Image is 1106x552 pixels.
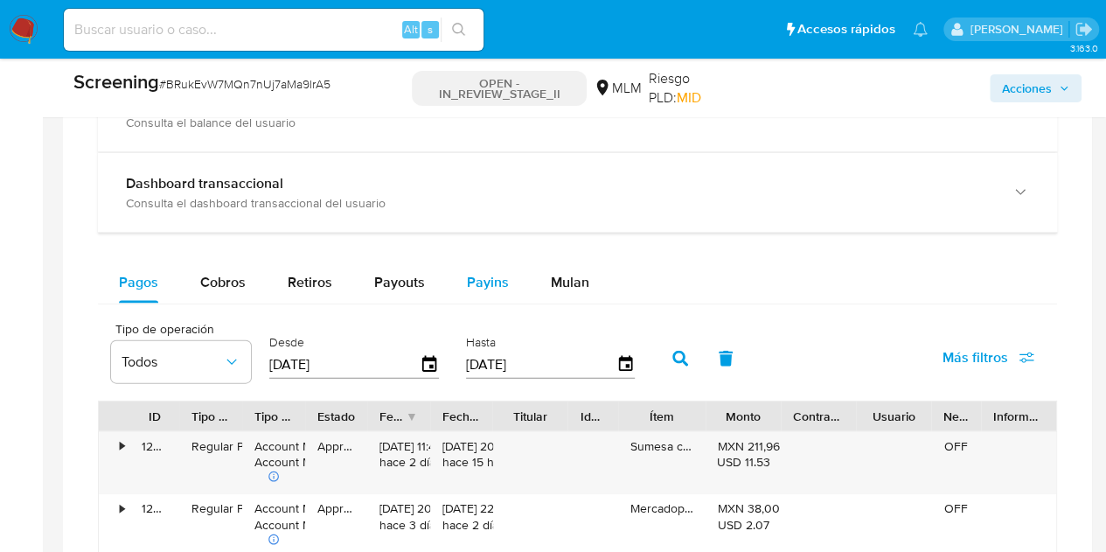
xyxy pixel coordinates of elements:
[73,67,159,95] b: Screening
[970,21,1068,38] p: nicolas.tyrkiel@mercadolibre.com
[913,22,928,37] a: Notificaciones
[441,17,476,42] button: search-icon
[428,21,433,38] span: s
[990,74,1082,102] button: Acciones
[1069,41,1097,55] span: 3.163.0
[404,21,418,38] span: Alt
[594,79,641,98] div: MLM
[648,69,743,107] span: Riesgo PLD:
[159,75,330,93] span: # BRukEvW7MQn7nUj7aMa9lrA5
[1075,20,1093,38] a: Salir
[797,20,895,38] span: Accesos rápidos
[676,87,700,108] span: MID
[64,18,483,41] input: Buscar usuario o caso...
[412,71,587,106] p: OPEN - IN_REVIEW_STAGE_II
[1002,74,1052,102] span: Acciones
